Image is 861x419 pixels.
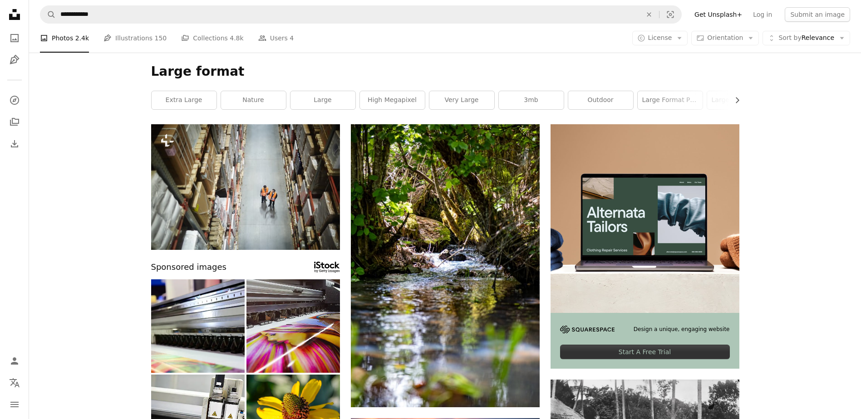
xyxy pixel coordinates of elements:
a: Collections [5,113,24,131]
span: 150 [155,33,167,43]
a: a small river with a small waterfall [351,261,540,269]
a: high megapixel [360,91,425,109]
form: Find visuals sitewide [40,5,682,24]
a: Collections 4.8k [181,24,243,53]
img: Digital printing - wide format [151,279,245,373]
img: Two men in uniform standing in aisle between large-scale shelves and talking [151,124,340,250]
img: file-1705255347840-230a6ab5bca9image [560,326,615,333]
a: Illustrations 150 [103,24,167,53]
a: large [290,91,355,109]
span: Sponsored images [151,261,226,274]
button: Menu [5,395,24,414]
h1: Large format [151,63,739,80]
button: Language [5,374,24,392]
a: Users 4 [258,24,294,53]
button: Orientation [691,31,759,45]
span: Relevance [778,34,834,43]
span: Orientation [707,34,743,41]
a: Explore [5,91,24,109]
button: Search Unsplash [40,6,56,23]
span: Design a unique, engaging website [634,326,730,333]
a: large format printer [638,91,703,109]
a: Get Unsplash+ [689,7,748,22]
a: Download History [5,135,24,153]
a: Log in [748,7,777,22]
a: nature [221,91,286,109]
button: License [632,31,688,45]
a: Design a unique, engaging websiteStart A Free Trial [551,124,739,369]
span: License [648,34,672,41]
a: large format film [707,91,772,109]
button: scroll list to the right [729,91,739,109]
span: 4 [290,33,294,43]
a: 3mb [499,91,564,109]
span: Sort by [778,34,801,41]
button: Submit an image [785,7,850,22]
button: Visual search [659,6,681,23]
span: 4.8k [230,33,243,43]
a: outdoor [568,91,633,109]
a: very large [429,91,494,109]
div: Start A Free Trial [560,345,730,359]
a: Illustrations [5,51,24,69]
img: a small river with a small waterfall [351,124,540,407]
a: Two men in uniform standing in aisle between large-scale shelves and talking [151,183,340,191]
a: Photos [5,29,24,47]
button: Clear [639,6,659,23]
img: Large format printing machine in operation [246,279,340,373]
img: file-1707885205802-88dd96a21c72image [551,124,739,313]
a: Home — Unsplash [5,5,24,25]
button: Sort byRelevance [763,31,850,45]
a: extra large [152,91,216,109]
a: Log in / Sign up [5,352,24,370]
